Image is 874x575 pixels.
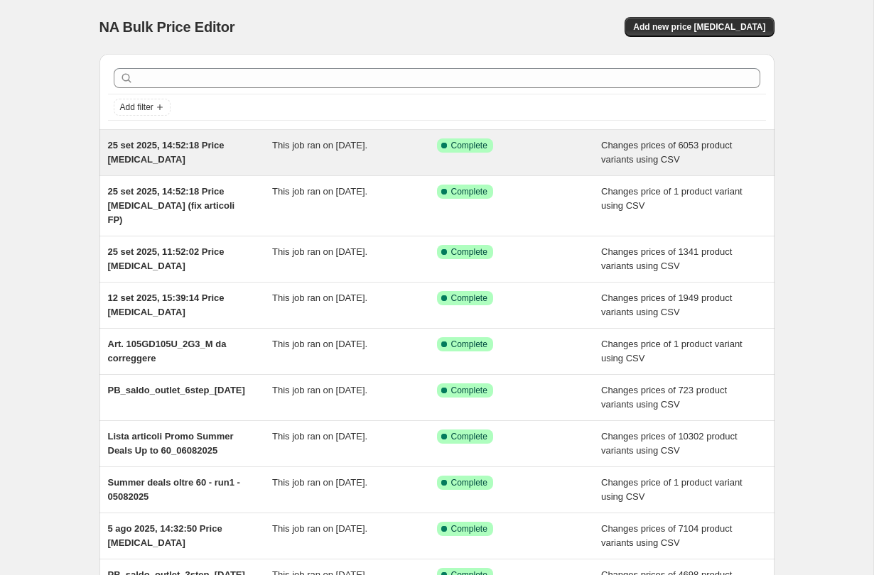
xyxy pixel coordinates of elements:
[451,186,487,197] span: Complete
[108,385,245,395] span: PB_saldo_outlet_6step_[DATE]
[451,246,487,258] span: Complete
[120,102,153,113] span: Add filter
[601,140,732,165] span: Changes prices of 6053 product variants using CSV
[633,21,765,33] span: Add new price [MEDICAL_DATA]
[451,477,487,488] span: Complete
[108,523,222,548] span: 5 ago 2025, 14:32:50 Price [MEDICAL_DATA]
[601,186,743,211] span: Changes price of 1 product variant using CSV
[601,246,732,271] span: Changes prices of 1341 product variants using CSV
[272,385,367,395] span: This job ran on [DATE].
[601,385,727,410] span: Changes prices of 723 product variants using CSV
[272,186,367,197] span: This job ran on [DATE].
[601,292,732,317] span: Changes prices of 1949 product variants using CSV
[625,17,774,37] button: Add new price [MEDICAL_DATA]
[451,140,487,151] span: Complete
[272,339,367,349] span: This job ran on [DATE].
[108,186,235,225] span: 25 set 2025, 14:52:18 Price [MEDICAL_DATA] (fix articoli FP)
[108,431,234,456] span: Lista articoli Promo Summer Deals Up to 60_06082025
[108,292,225,317] span: 12 set 2025, 15:39:14 Price [MEDICAL_DATA]
[272,523,367,534] span: This job ran on [DATE].
[601,431,738,456] span: Changes prices of 10302 product variants using CSV
[601,339,743,363] span: Changes price of 1 product variant using CSV
[451,292,487,304] span: Complete
[451,339,487,350] span: Complete
[272,431,367,442] span: This job ran on [DATE].
[108,246,225,271] span: 25 set 2025, 11:52:02 Price [MEDICAL_DATA]
[272,140,367,150] span: This job ran on [DATE].
[451,431,487,442] span: Complete
[451,523,487,535] span: Complete
[601,477,743,502] span: Changes price of 1 product variant using CSV
[108,477,240,502] span: Summer deals oltre 60 - run1 - 05082025
[272,292,367,303] span: This job ran on [DATE].
[99,19,235,35] span: NA Bulk Price Editor
[108,140,225,165] span: 25 set 2025, 14:52:18 Price [MEDICAL_DATA]
[451,385,487,396] span: Complete
[108,339,227,363] span: Art. 105GD105U_2G3_M da correggere
[272,246,367,257] span: This job ran on [DATE].
[272,477,367,488] span: This job ran on [DATE].
[114,99,171,116] button: Add filter
[601,523,732,548] span: Changes prices of 7104 product variants using CSV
